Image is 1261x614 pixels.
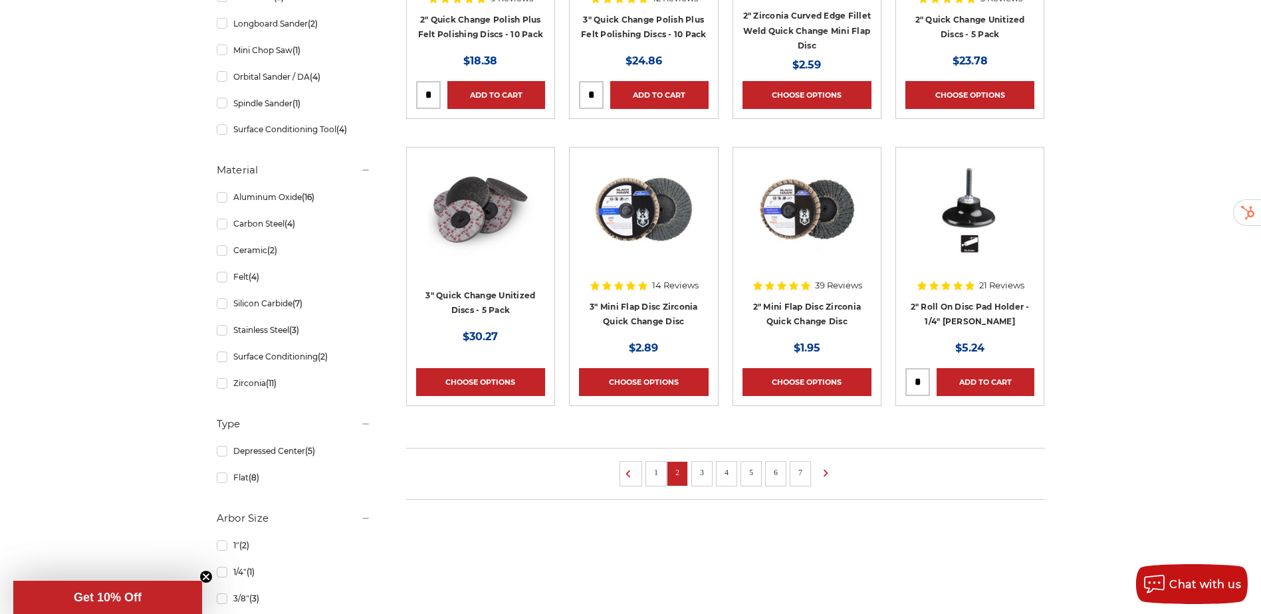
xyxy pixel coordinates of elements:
[302,192,314,202] span: (16)
[463,54,497,67] span: $18.38
[953,54,988,67] span: $23.78
[447,81,545,109] a: Add to Cart
[425,290,535,316] a: 3" Quick Change Unitized Discs - 5 Pack
[794,465,807,480] a: 7
[792,58,821,71] span: $2.59
[743,11,871,51] a: 2" Zirconia Curved Edge Fillet Weld Quick Change Mini Flap Disc
[416,368,545,396] a: Choose Options
[769,465,782,480] a: 6
[217,534,371,557] a: 1"
[217,587,371,610] a: 3/8"
[815,281,862,290] span: 39 Reviews
[579,157,708,286] a: BHA 3" Quick Change 60 Grit Flap Disc for Fine Grinding and Finishing
[217,371,371,395] a: Zirconia
[1136,564,1248,604] button: Chat with us
[629,342,658,354] span: $2.89
[217,416,371,432] h5: Type
[463,330,498,343] span: $30.27
[427,157,534,263] img: 3" Quick Change Unitized Discs - 5 Pack
[610,81,708,109] a: Add to Cart
[794,342,820,354] span: $1.95
[743,368,871,396] a: Choose Options
[720,465,733,480] a: 4
[911,302,1030,327] a: 2" Roll On Disc Pad Holder - 1/4" [PERSON_NAME]
[310,72,320,82] span: (4)
[239,540,249,550] span: (2)
[217,560,371,583] a: 1/4"
[267,245,277,255] span: (2)
[285,219,295,229] span: (4)
[247,567,255,577] span: (1)
[305,446,315,456] span: (5)
[217,92,371,115] a: Spindle Sander
[581,15,707,40] a: 3" Quick Change Polish Plus Felt Polishing Discs - 10 Pack
[249,472,259,482] span: (8)
[671,465,684,480] a: 2
[695,465,709,480] a: 3
[745,465,758,480] a: 5
[266,378,277,388] span: (11)
[217,212,371,235] a: Carbon Steel
[217,162,371,178] h5: Material
[917,157,1023,263] img: 2" Roll On Disc Pad Holder - 1/4" Shank
[905,157,1034,286] a: 2" Roll On Disc Pad Holder - 1/4" Shank
[743,81,871,109] a: Choose Options
[289,325,299,335] span: (3)
[590,157,697,263] img: BHA 3" Quick Change 60 Grit Flap Disc for Fine Grinding and Finishing
[217,12,371,35] a: Longboard Sander
[336,124,347,134] span: (4)
[652,281,699,290] span: 14 Reviews
[979,281,1024,290] span: 21 Reviews
[217,65,371,88] a: Orbital Sander / DA
[743,157,871,286] a: Black Hawk Abrasives 2-inch Zirconia Flap Disc with 60 Grit Zirconia for Smooth Finishing
[937,368,1034,396] a: Add to Cart
[626,54,662,67] span: $24.86
[292,298,302,308] span: (7)
[217,318,371,342] a: Stainless Steel
[249,272,259,282] span: (4)
[217,265,371,288] a: Felt
[199,570,213,583] button: Close teaser
[217,510,371,526] h5: Arbor Size
[753,302,861,327] a: 2" Mini Flap Disc Zirconia Quick Change Disc
[915,15,1025,40] a: 2" Quick Change Unitized Discs - 5 Pack
[905,81,1034,109] a: Choose Options
[416,157,545,286] a: 3" Quick Change Unitized Discs - 5 Pack
[217,439,371,462] a: Depressed Center
[217,39,371,62] a: Mini Chop Saw
[217,292,371,315] a: Silicon Carbide
[955,342,984,354] span: $5.24
[217,466,371,489] a: Flat
[318,352,328,361] span: (2)
[217,239,371,262] a: Ceramic
[217,345,371,368] a: Surface Conditioning
[418,15,544,40] a: 2" Quick Change Polish Plus Felt Polishing Discs - 10 Pack
[217,185,371,209] a: Aluminum Oxide
[13,581,202,614] div: Get 10% OffClose teaser
[1169,578,1241,591] span: Chat with us
[249,593,259,603] span: (3)
[754,157,860,263] img: Black Hawk Abrasives 2-inch Zirconia Flap Disc with 60 Grit Zirconia for Smooth Finishing
[308,19,318,29] span: (2)
[292,45,300,55] span: (1)
[649,465,663,480] a: 1
[74,591,142,604] span: Get 10% Off
[579,368,708,396] a: Choose Options
[292,98,300,108] span: (1)
[217,118,371,141] a: Surface Conditioning Tool
[590,302,698,327] a: 3" Mini Flap Disc Zirconia Quick Change Disc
